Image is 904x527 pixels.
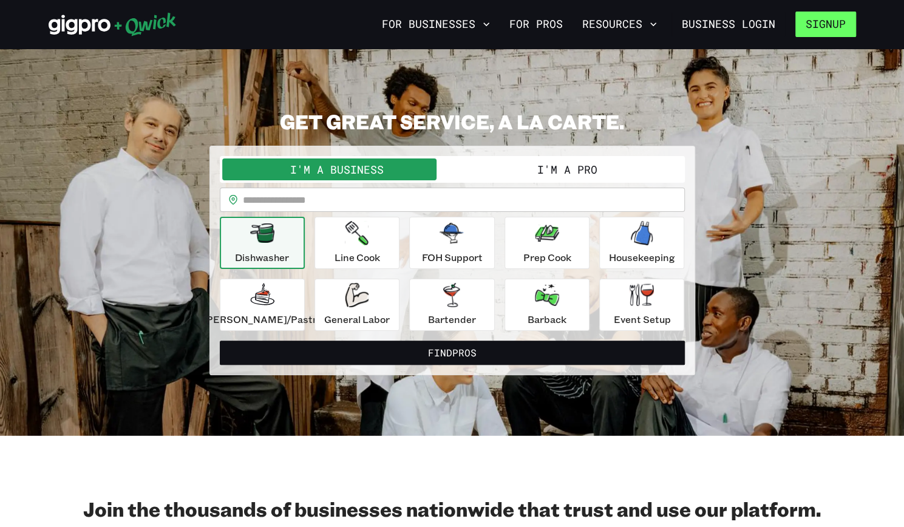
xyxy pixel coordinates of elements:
button: Prep Cook [505,217,590,269]
button: For Businesses [377,14,495,35]
button: Bartender [409,279,494,331]
p: Housekeeping [609,250,675,265]
button: Barback [505,279,590,331]
button: [PERSON_NAME]/Pastry [220,279,305,331]
p: FOH Support [421,250,482,265]
button: I'm a Pro [452,158,682,180]
a: Business Login [671,12,786,37]
p: Event Setup [613,312,670,327]
button: Dishwasher [220,217,305,269]
p: Barback [528,312,566,327]
p: Dishwasher [235,250,289,265]
button: I'm a Business [222,158,452,180]
button: Signup [795,12,856,37]
p: Line Cook [335,250,380,265]
h2: Join the thousands of businesses nationwide that trust and use our platform. [49,497,856,521]
p: Bartender [428,312,476,327]
h2: GET GREAT SERVICE, A LA CARTE. [209,109,695,134]
a: For Pros [505,14,568,35]
button: Housekeeping [599,217,684,269]
button: FOH Support [409,217,494,269]
button: General Labor [314,279,399,331]
button: Resources [577,14,662,35]
button: FindPros [220,341,685,365]
button: Event Setup [599,279,684,331]
button: Line Cook [314,217,399,269]
p: [PERSON_NAME]/Pastry [203,312,322,327]
p: General Labor [324,312,390,327]
p: Prep Cook [523,250,571,265]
